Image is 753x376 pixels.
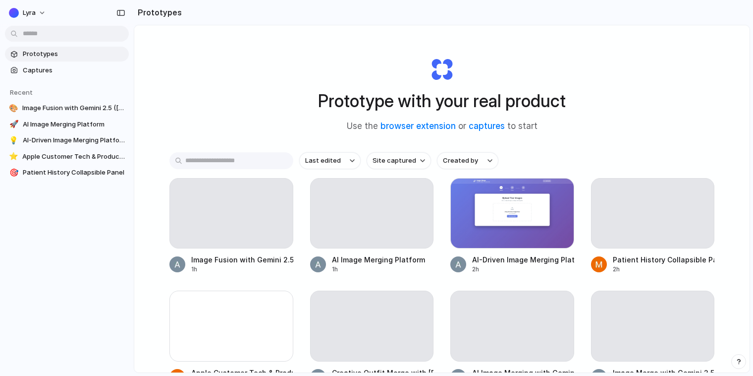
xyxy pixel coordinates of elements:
[191,265,293,274] div: 1h
[23,49,125,59] span: Prototypes
[5,149,129,164] a: ⭐Apple Customer Tech & Product Showcase
[299,152,361,169] button: Last edited
[373,156,416,166] span: Site captured
[9,103,18,113] div: 🎨
[591,178,715,274] a: Patient History Collapsible Panel2h
[23,65,125,75] span: Captures
[10,88,33,96] span: Recent
[5,5,51,21] button: Lyra
[469,121,505,131] a: captures
[23,120,125,129] span: AI Image Merging Platform
[347,120,538,133] span: Use the or to start
[191,254,293,265] div: Image Fusion with Gemini 2.5 ([PERSON_NAME])
[5,47,129,62] a: Prototypes
[613,265,715,274] div: 2h
[23,135,125,145] span: AI-Driven Image Merging Platform
[380,121,456,131] a: browser extension
[22,152,125,162] span: Apple Customer Tech & Product Showcase
[305,156,341,166] span: Last edited
[169,178,293,274] a: Image Fusion with Gemini 2.5 ([PERSON_NAME])1h
[5,117,129,132] a: 🚀AI Image Merging Platform
[23,8,36,18] span: Lyra
[5,63,129,78] a: Captures
[472,254,574,265] div: AI-Driven Image Merging Platform
[332,265,425,274] div: 1h
[472,265,574,274] div: 2h
[450,178,574,274] a: AI-Driven Image Merging PlatformAI-Driven Image Merging Platform2h
[5,133,129,148] a: 💡AI-Driven Image Merging Platform
[9,168,19,178] div: 🎯
[443,156,478,166] span: Created by
[310,178,434,274] a: AI Image Merging Platform1h
[9,152,18,162] div: ⭐
[5,101,129,116] a: 🎨Image Fusion with Gemini 2.5 ([PERSON_NAME])
[332,254,425,265] div: AI Image Merging Platform
[5,165,129,180] a: 🎯Patient History Collapsible Panel
[134,6,182,18] h2: Prototypes
[318,88,566,114] h1: Prototype with your real product
[9,120,19,129] div: 🚀
[367,152,431,169] button: Site captured
[22,103,125,113] span: Image Fusion with Gemini 2.5 ([PERSON_NAME])
[23,168,125,178] span: Patient History Collapsible Panel
[613,254,715,265] div: Patient History Collapsible Panel
[437,152,498,169] button: Created by
[9,135,19,145] div: 💡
